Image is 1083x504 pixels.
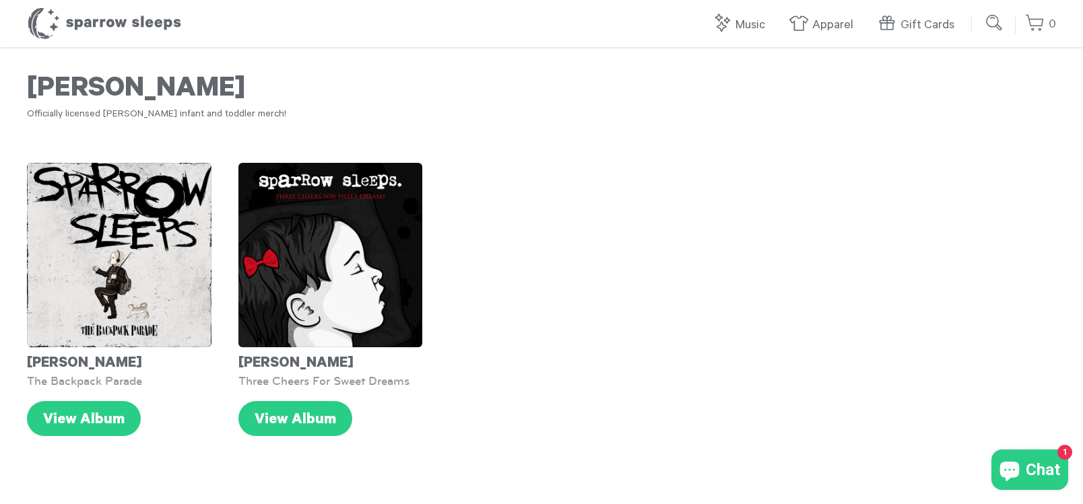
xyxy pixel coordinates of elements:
a: Gift Cards [877,11,961,40]
div: [PERSON_NAME] [27,347,211,374]
div: [PERSON_NAME] [238,347,423,374]
div: Three Cheers For Sweet Dreams [238,374,423,388]
span: Officially licensed [PERSON_NAME] infant and toddler merch! [27,110,286,120]
a: 0 [1025,10,1056,39]
a: Apparel [789,11,860,40]
div: The Backpack Parade [27,374,211,388]
h1: Sparrow Sleeps [27,7,182,40]
img: SS-ThreeCheersForSweetDreams-Cover-1600x1600_grande.png [238,163,423,347]
img: MyChemicalRomance-TheBackpackParade-Cover-SparrowSleeps_grande.png [27,163,211,347]
inbox-online-store-chat: Shopify online store chat [987,449,1072,493]
h1: [PERSON_NAME] [27,74,1056,108]
a: Music [712,11,772,40]
input: Submit [981,9,1008,36]
a: View Album [27,401,141,436]
a: View Album [238,401,352,436]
